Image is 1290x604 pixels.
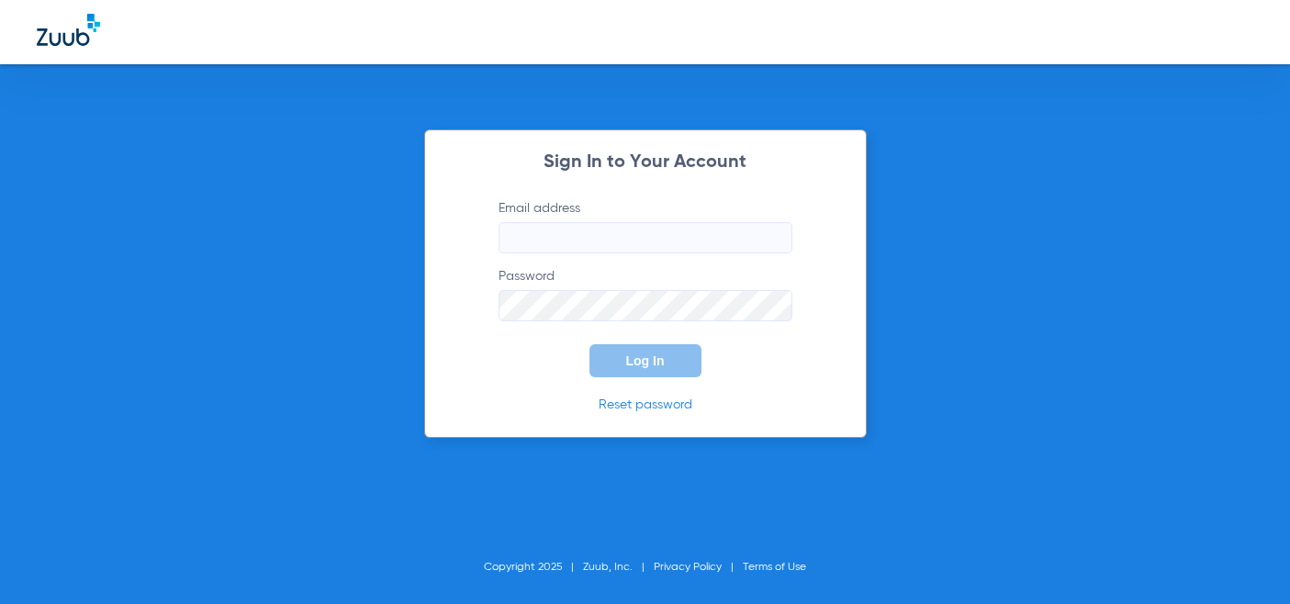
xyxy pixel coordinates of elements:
[626,353,665,368] span: Log In
[599,398,692,411] a: Reset password
[484,558,583,576] li: Copyright 2025
[589,344,701,377] button: Log In
[743,562,806,573] a: Terms of Use
[37,14,100,46] img: Zuub Logo
[1198,516,1290,604] iframe: Chat Widget
[583,558,654,576] li: Zuub, Inc.
[654,562,722,573] a: Privacy Policy
[499,290,792,321] input: Password
[471,153,820,172] h2: Sign In to Your Account
[499,222,792,253] input: Email address
[499,199,792,253] label: Email address
[499,267,792,321] label: Password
